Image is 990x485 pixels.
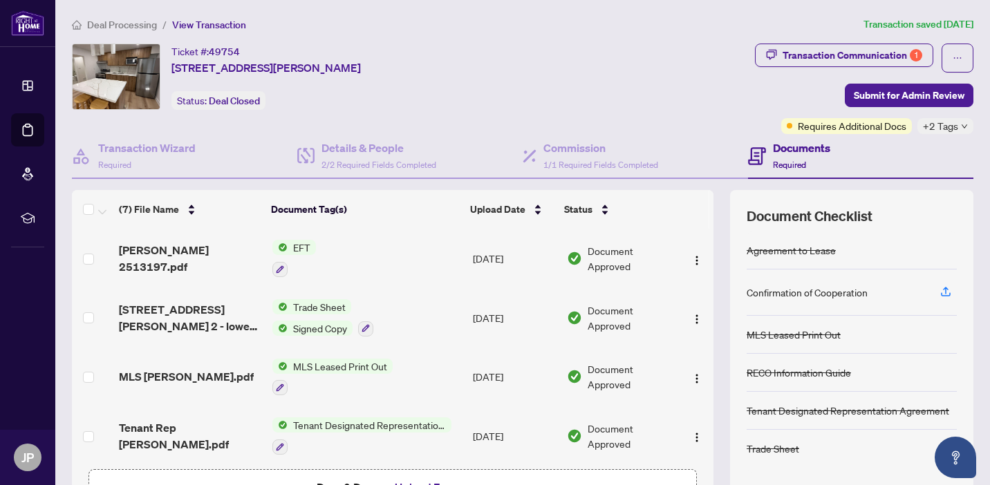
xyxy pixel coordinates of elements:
button: Open asap [935,437,976,478]
span: Document Checklist [747,207,872,226]
img: Status Icon [272,299,288,314]
img: Status Icon [272,321,288,336]
td: [DATE] [467,348,562,407]
span: Tenant Rep [PERSON_NAME].pdf [119,419,261,453]
span: Document Approved [588,243,674,274]
img: logo [11,10,44,36]
span: (7) File Name [119,202,179,217]
h4: Transaction Wizard [98,140,196,156]
img: Document Status [567,310,582,325]
span: EFT [288,240,316,255]
span: Submit for Admin Review [854,84,964,106]
img: Document Status [567,251,582,266]
div: 1 [910,49,922,61]
span: Signed Copy [288,321,353,336]
img: Logo [691,373,702,384]
button: Submit for Admin Review [845,84,973,107]
span: MLS Leased Print Out [288,359,393,374]
td: [DATE] [467,229,562,288]
div: Confirmation of Cooperation [747,285,868,300]
td: [DATE] [467,406,562,466]
img: Status Icon [272,359,288,374]
th: Upload Date [465,190,559,229]
span: Required [773,160,806,170]
img: Document Status [567,428,582,444]
span: Document Approved [588,421,674,451]
button: Status IconTrade SheetStatus IconSigned Copy [272,299,373,336]
span: down [961,123,968,130]
span: ellipsis [953,53,962,63]
img: Logo [691,432,702,443]
button: Logo [686,425,708,447]
span: Document Approved [588,303,674,333]
div: Status: [171,91,265,110]
button: Status IconEFT [272,240,316,277]
h4: Commission [543,140,658,156]
span: 1/1 Required Fields Completed [543,160,658,170]
span: Trade Sheet [288,299,351,314]
button: Logo [686,247,708,269]
span: Deal Processing [87,19,157,31]
button: Status IconTenant Designated Representation Agreement [272,417,451,455]
img: Logo [691,314,702,325]
th: Document Tag(s) [265,190,464,229]
li: / [162,17,167,32]
span: [STREET_ADDRESS][PERSON_NAME] 2 - lower - trade sheet - [PERSON_NAME] to Review.pdf [119,301,261,334]
button: Transaction Communication1 [755,44,933,67]
span: +2 Tags [923,118,958,134]
span: Tenant Designated Representation Agreement [288,417,451,432]
div: MLS Leased Print Out [747,327,841,342]
span: Required [98,160,131,170]
article: Transaction saved [DATE] [863,17,973,32]
span: [PERSON_NAME] 2513197.pdf [119,242,261,275]
span: home [72,20,82,30]
h4: Details & People [321,140,436,156]
span: 2/2 Required Fields Completed [321,160,436,170]
div: Agreement to Lease [747,242,836,258]
div: Trade Sheet [747,441,799,456]
button: Status IconMLS Leased Print Out [272,359,393,396]
img: IMG-W12296588_1.jpg [73,44,160,109]
img: Document Status [567,369,582,384]
div: Transaction Communication [783,44,922,66]
span: Deal Closed [209,95,260,107]
button: Logo [686,365,708,388]
div: RECO Information Guide [747,365,851,380]
span: MLS [PERSON_NAME].pdf [119,368,254,385]
th: Status [559,190,676,229]
div: Tenant Designated Representation Agreement [747,403,949,418]
button: Logo [686,307,708,329]
span: Upload Date [470,202,525,217]
img: Logo [691,255,702,266]
div: Ticket #: [171,44,240,59]
span: Status [564,202,592,217]
span: Requires Additional Docs [798,118,906,133]
img: Status Icon [272,417,288,432]
span: Document Approved [588,361,674,392]
h4: Documents [773,140,830,156]
th: (7) File Name [113,190,265,229]
span: View Transaction [172,19,246,31]
span: [STREET_ADDRESS][PERSON_NAME] [171,59,361,76]
td: [DATE] [467,288,562,348]
span: JP [21,448,34,467]
img: Status Icon [272,240,288,255]
span: 49754 [209,46,240,58]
